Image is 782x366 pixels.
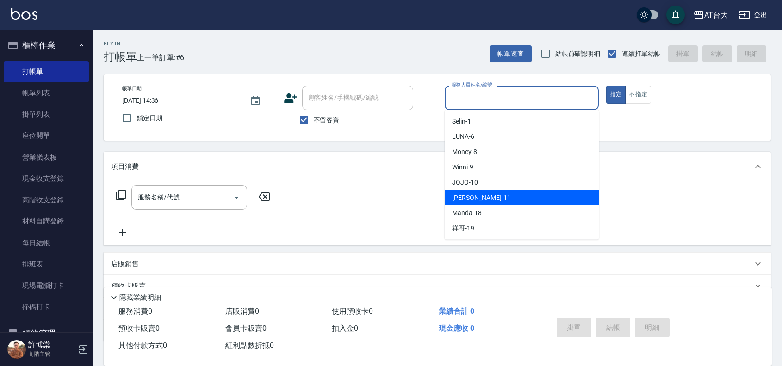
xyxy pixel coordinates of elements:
[625,86,651,104] button: 不指定
[4,104,89,125] a: 掛單列表
[689,6,732,25] button: AT台大
[666,6,685,24] button: save
[332,307,373,316] span: 使用預收卡 0
[118,341,167,350] span: 其他付款方式 0
[122,93,241,108] input: YYYY/MM/DD hh:mm
[4,125,89,146] a: 座位開單
[137,113,162,123] span: 鎖定日期
[622,49,661,59] span: 連續打單結帳
[225,307,259,316] span: 店販消費 0
[104,253,771,275] div: 店販銷售
[452,178,478,187] span: JOJO -10
[439,307,474,316] span: 業績合計 0
[4,232,89,254] a: 每日結帳
[452,208,482,218] span: Manda -18
[452,193,510,203] span: [PERSON_NAME] -11
[4,147,89,168] a: 營業儀表板
[4,168,89,189] a: 現金收支登錄
[4,322,89,346] button: 預約管理
[452,117,471,126] span: Selin -1
[28,350,75,358] p: 高階主管
[4,275,89,296] a: 現場電腦打卡
[704,9,728,21] div: AT台大
[225,341,274,350] span: 紅利點數折抵 0
[104,50,137,63] h3: 打帳單
[606,86,626,104] button: 指定
[28,341,75,350] h5: 許博棠
[452,147,477,157] span: Money -8
[451,81,492,88] label: 服務人員姓名/編號
[439,324,474,333] span: 現金應收 0
[4,211,89,232] a: 材料自購登錄
[11,8,37,20] img: Logo
[4,61,89,82] a: 打帳單
[7,340,26,359] img: Person
[137,52,185,63] span: 上一筆訂單:#6
[118,307,152,316] span: 服務消費 0
[122,85,142,92] label: 帳單日期
[104,152,771,181] div: 項目消費
[555,49,601,59] span: 結帳前確認明細
[452,223,474,233] span: 祥哥 -19
[118,324,160,333] span: 預收卡販賣 0
[452,132,474,142] span: LUNA -6
[452,162,473,172] span: Winni -9
[4,82,89,104] a: 帳單列表
[4,254,89,275] a: 排班表
[244,90,267,112] button: Choose date, selected date is 2025-08-25
[735,6,771,24] button: 登出
[104,41,137,47] h2: Key In
[332,324,358,333] span: 扣入金 0
[229,190,244,205] button: Open
[4,33,89,57] button: 櫃檯作業
[4,189,89,211] a: 高階收支登錄
[490,45,532,62] button: 帳單速查
[4,296,89,317] a: 掃碼打卡
[111,162,139,172] p: 項目消費
[225,324,267,333] span: 會員卡販賣 0
[111,281,146,291] p: 預收卡販賣
[314,115,340,125] span: 不留客資
[104,275,771,297] div: 預收卡販賣
[119,293,161,303] p: 隱藏業績明細
[111,259,139,269] p: 店販銷售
